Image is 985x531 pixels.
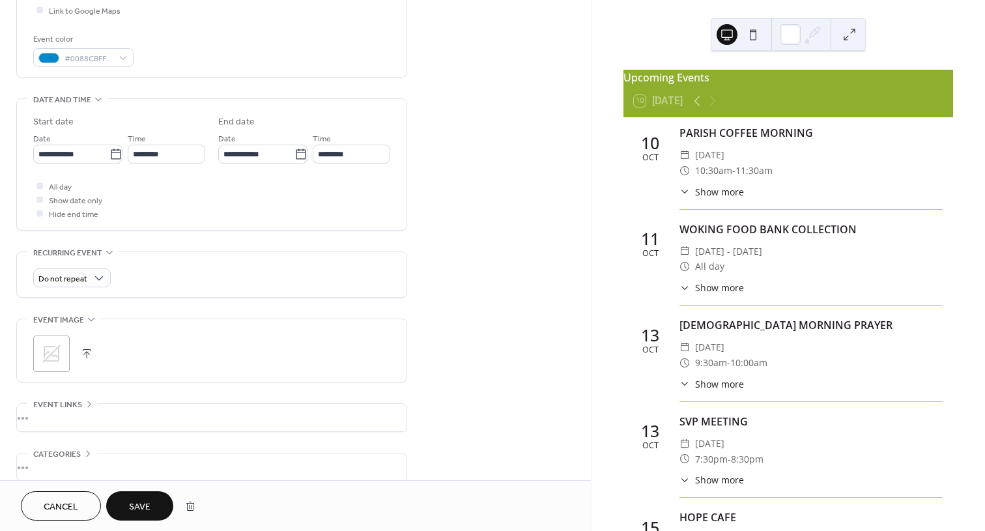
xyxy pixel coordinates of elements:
[679,355,690,371] div: ​
[218,132,236,146] span: Date
[728,452,731,467] span: -
[129,500,150,514] span: Save
[695,281,744,294] span: Show more
[641,423,659,439] div: 13
[33,398,82,412] span: Event links
[679,452,690,467] div: ​
[679,339,690,355] div: ​
[49,5,121,18] span: Link to Google Maps
[642,346,659,354] div: Oct
[33,246,102,260] span: Recurring event
[641,231,659,247] div: 11
[695,339,724,355] span: [DATE]
[679,473,744,487] button: ​Show more
[695,436,724,452] span: [DATE]
[17,404,407,431] div: •••
[679,317,943,333] div: [DEMOGRAPHIC_DATA] MORNING PRAYER
[642,250,659,258] div: Oct
[33,132,51,146] span: Date
[695,147,724,163] span: [DATE]
[679,281,744,294] button: ​Show more
[679,185,744,199] button: ​Show more
[695,259,724,274] span: All day
[642,154,659,162] div: Oct
[641,327,659,343] div: 13
[730,355,767,371] span: 10:00am
[732,163,735,179] span: -
[679,509,943,525] div: HOPE CAFE
[33,448,81,461] span: Categories
[64,52,113,66] span: #0088CBFF
[44,500,78,514] span: Cancel
[623,70,953,85] div: Upcoming Events
[21,491,101,521] button: Cancel
[695,244,762,259] span: [DATE] - [DATE]
[679,185,690,199] div: ​
[313,132,331,146] span: Time
[38,272,87,287] span: Do not repeat
[731,452,764,467] span: 8:30pm
[128,132,146,146] span: Time
[695,452,728,467] span: 7:30pm
[695,473,744,487] span: Show more
[695,377,744,391] span: Show more
[695,355,727,371] span: 9:30am
[642,442,659,450] div: Oct
[695,185,744,199] span: Show more
[679,244,690,259] div: ​
[49,208,98,222] span: Hide end time
[679,377,690,391] div: ​
[49,194,102,208] span: Show date only
[679,281,690,294] div: ​
[679,222,943,237] div: WOKING FOOD BANK COLLECTION
[679,163,690,179] div: ​
[727,355,730,371] span: -
[33,313,84,327] span: Event image
[679,259,690,274] div: ​
[679,414,943,429] div: SVP MEETING
[106,491,173,521] button: Save
[641,135,659,151] div: 10
[679,436,690,452] div: ​
[679,125,943,141] div: PARISH COFFEE MORNING
[49,180,72,194] span: All day
[679,377,744,391] button: ​Show more
[679,147,690,163] div: ​
[33,336,70,372] div: ;
[695,163,732,179] span: 10:30am
[17,453,407,481] div: •••
[33,115,74,129] div: Start date
[33,33,131,46] div: Event color
[679,473,690,487] div: ​
[735,163,773,179] span: 11:30am
[218,115,255,129] div: End date
[33,93,91,107] span: Date and time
